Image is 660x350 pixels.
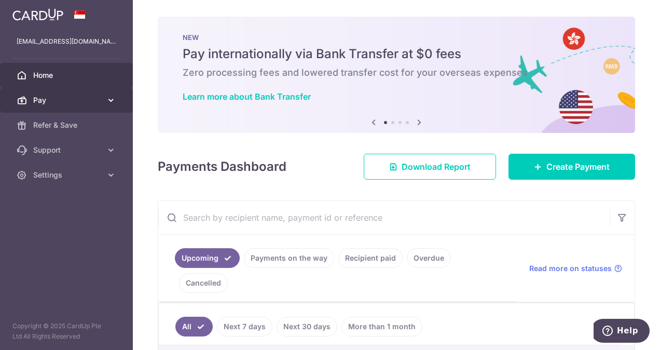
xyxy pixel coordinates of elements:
span: Home [33,70,102,80]
span: Refer & Save [33,120,102,130]
a: Read more on statuses [529,263,622,274]
span: Pay [33,95,102,105]
a: More than 1 month [341,317,422,336]
img: Bank transfer banner [158,17,635,133]
a: Payments on the way [244,248,334,268]
a: Learn more about Bank Transfer [183,91,311,102]
a: Cancelled [179,273,228,293]
h6: Zero processing fees and lowered transfer cost for your overseas expenses [183,66,610,79]
a: Upcoming [175,248,240,268]
span: Read more on statuses [529,263,612,274]
a: All [175,317,213,336]
a: Next 30 days [277,317,337,336]
p: [EMAIL_ADDRESS][DOMAIN_NAME] [17,36,116,47]
p: NEW [183,33,610,42]
span: Support [33,145,102,155]
h5: Pay internationally via Bank Transfer at $0 fees [183,46,610,62]
span: Settings [33,170,102,180]
a: Create Payment [508,154,635,180]
input: Search by recipient name, payment id or reference [158,201,610,234]
span: Download Report [402,160,471,173]
a: Next 7 days [217,317,272,336]
a: Overdue [407,248,451,268]
img: CardUp [12,8,63,21]
h4: Payments Dashboard [158,157,286,176]
a: Download Report [364,154,496,180]
a: Recipient paid [338,248,403,268]
span: Create Payment [546,160,610,173]
iframe: Opens a widget where you can find more information [594,319,650,345]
